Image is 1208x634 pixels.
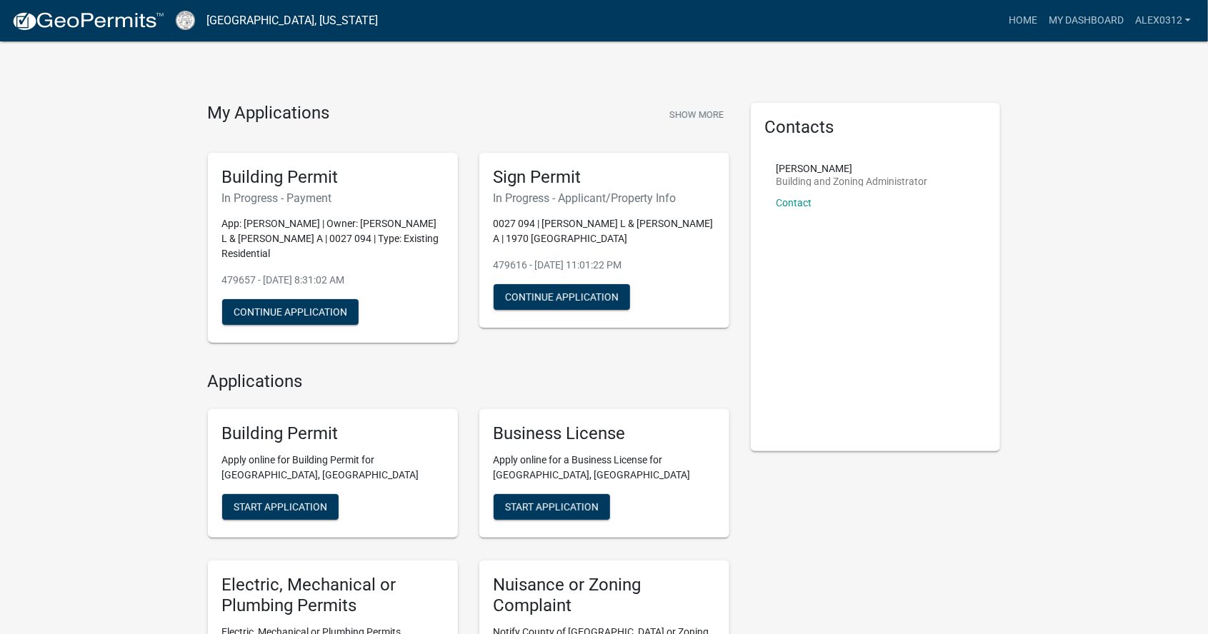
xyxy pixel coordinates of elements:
button: Continue Application [494,284,630,310]
button: Show More [664,103,729,126]
a: Home [1003,7,1043,34]
a: My Dashboard [1043,7,1129,34]
p: [PERSON_NAME] [777,163,928,173]
h4: Applications [208,371,729,392]
a: alex0312 [1129,7,1197,34]
h5: Sign Permit [494,167,715,188]
button: Continue Application [222,299,359,325]
img: Cook County, Georgia [176,11,195,30]
button: Start Application [222,494,339,520]
h6: In Progress - Payment [222,191,444,205]
p: 0027 094 | [PERSON_NAME] L & [PERSON_NAME] A | 1970 [GEOGRAPHIC_DATA] [494,216,715,246]
button: Start Application [494,494,610,520]
h5: Electric, Mechanical or Plumbing Permits [222,575,444,616]
p: Building and Zoning Administrator [777,176,928,186]
h5: Contacts [765,117,987,138]
p: App: [PERSON_NAME] | Owner: [PERSON_NAME] L & [PERSON_NAME] A | 0027 094 | Type: Existing Residen... [222,216,444,261]
span: Start Application [505,501,599,513]
a: [GEOGRAPHIC_DATA], [US_STATE] [206,9,378,33]
h5: Business License [494,423,715,444]
h5: Building Permit [222,423,444,444]
p: 479657 - [DATE] 8:31:02 AM [222,273,444,288]
h4: My Applications [208,103,330,124]
h5: Building Permit [222,167,444,188]
h6: In Progress - Applicant/Property Info [494,191,715,205]
a: Contact [777,197,812,208]
p: 479616 - [DATE] 11:01:22 PM [494,258,715,273]
span: Start Application [234,501,327,513]
p: Apply online for Building Permit for [GEOGRAPHIC_DATA], [GEOGRAPHIC_DATA] [222,453,444,483]
h5: Nuisance or Zoning Complaint [494,575,715,616]
p: Apply online for a Business License for [GEOGRAPHIC_DATA], [GEOGRAPHIC_DATA] [494,453,715,483]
